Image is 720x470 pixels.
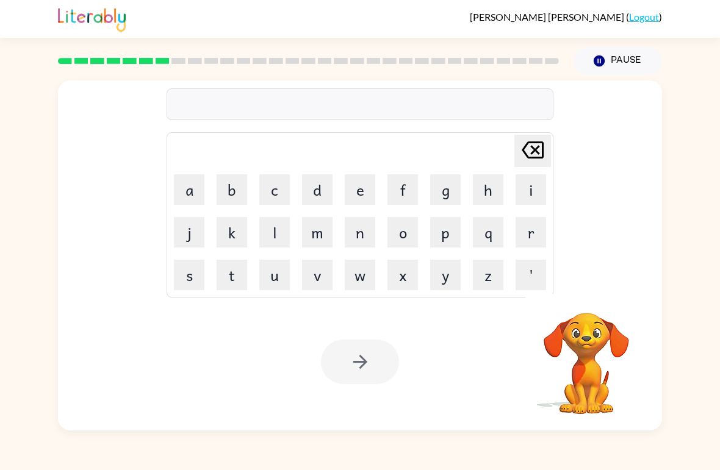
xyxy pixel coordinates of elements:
button: z [473,260,503,290]
button: l [259,217,290,247]
button: w [345,260,375,290]
button: Pause [574,47,662,75]
button: b [217,174,247,205]
button: d [302,174,333,205]
img: Literably [58,5,126,32]
button: t [217,260,247,290]
button: g [430,174,461,205]
button: i [516,174,546,205]
video: Your browser must support playing .mp4 files to use Literably. Please try using another browser. [525,294,647,416]
button: n [345,217,375,247]
button: ' [516,260,546,290]
button: f [387,174,418,205]
button: y [430,260,461,290]
button: v [302,260,333,290]
button: a [174,174,204,205]
button: r [516,217,546,247]
button: s [174,260,204,290]
button: p [430,217,461,247]
a: Logout [629,11,659,23]
button: c [259,174,290,205]
button: u [259,260,290,290]
button: x [387,260,418,290]
div: ( ) [470,11,662,23]
button: h [473,174,503,205]
span: [PERSON_NAME] [PERSON_NAME] [470,11,626,23]
button: o [387,217,418,247]
button: e [345,174,375,205]
button: j [174,217,204,247]
button: k [217,217,247,247]
button: q [473,217,503,247]
button: m [302,217,333,247]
